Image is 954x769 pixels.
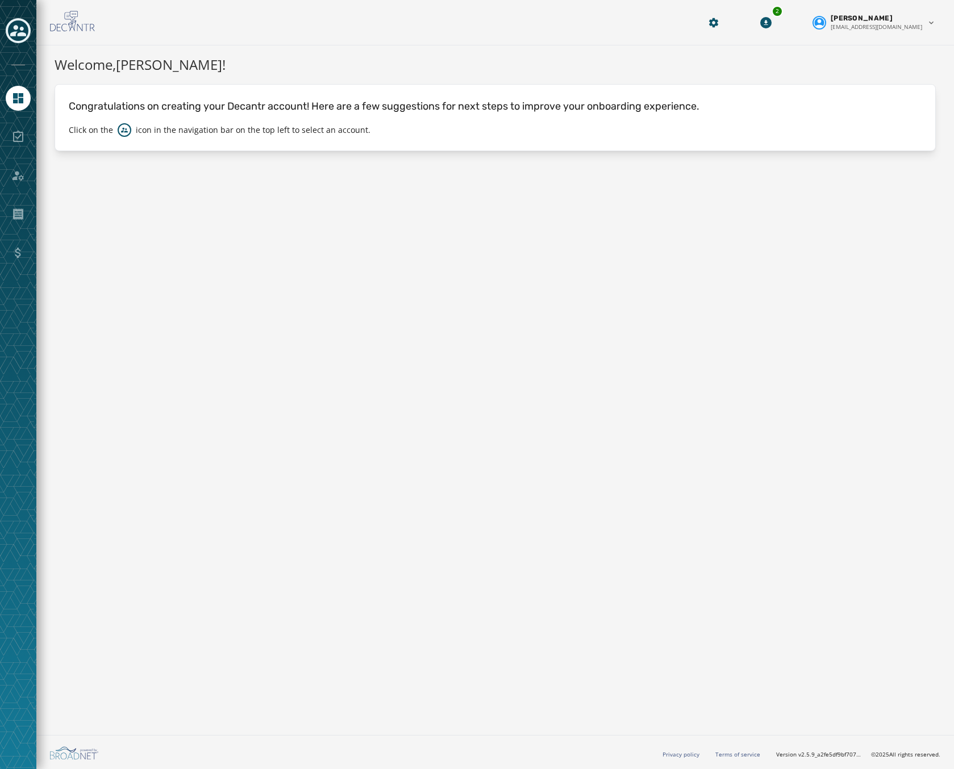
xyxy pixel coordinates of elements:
p: Congratulations on creating your Decantr account! Here are a few suggestions for next steps to im... [69,98,922,114]
span: Version [776,750,862,759]
a: Terms of service [715,750,760,758]
div: 2 [772,6,783,17]
button: Manage global settings [703,12,724,33]
button: Download Menu [756,12,776,33]
span: © 2025 All rights reserved. [871,750,940,758]
p: Click on the [69,124,113,136]
a: Privacy policy [663,750,699,758]
span: [EMAIL_ADDRESS][DOMAIN_NAME] [831,23,922,31]
button: User settings [808,9,940,36]
span: v2.5.9_a2fe5df9bf7071e1522954d516a80c78c649093f [798,750,862,759]
span: [PERSON_NAME] [831,14,893,23]
h1: Welcome, [PERSON_NAME] ! [55,55,936,75]
a: Navigate to Home [6,86,31,111]
p: icon in the navigation bar on the top left to select an account. [136,124,370,136]
button: Toggle account select drawer [6,18,31,43]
